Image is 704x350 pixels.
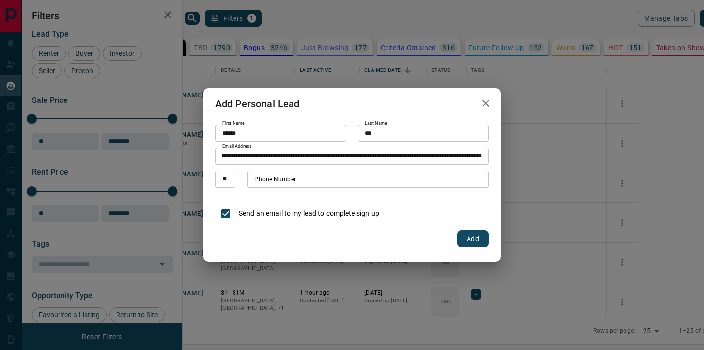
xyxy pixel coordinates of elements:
[222,120,245,127] label: First Name
[222,143,252,150] label: Email Address
[365,120,387,127] label: Last Name
[203,88,312,120] h2: Add Personal Lead
[457,230,489,247] button: Add
[239,208,379,219] p: Send an email to my lead to complete sign up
